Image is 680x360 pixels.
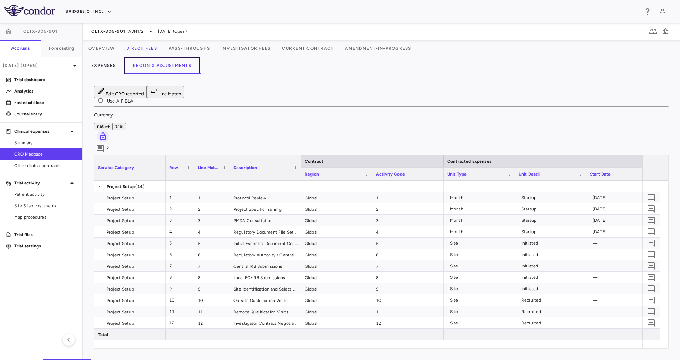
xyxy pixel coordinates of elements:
[49,45,74,52] h6: Forecasting
[521,272,583,283] div: Initiated
[107,272,134,283] span: Project Setup
[230,238,301,249] div: Initial Essential Document Collection
[301,317,372,328] div: Global
[450,203,511,215] div: Month
[169,249,172,260] div: 6
[593,317,654,329] div: —
[372,215,444,226] div: 3
[593,215,654,226] div: [DATE]
[301,306,372,317] div: Global
[645,226,657,238] button: Add comment
[107,306,134,318] span: Project Setup
[124,57,200,74] button: Recon & Adjustments
[519,172,540,177] span: Unit Detail
[107,192,134,204] span: Project Setup
[230,192,301,203] div: Protocol Review
[194,260,230,271] div: 7
[14,214,76,220] span: Map procedures
[107,261,134,272] span: Project Setup
[163,40,216,57] button: Pass-Throughs
[107,98,134,104] span: Use AIP BLA
[194,215,230,226] div: 3
[647,228,655,236] svg: Add comment
[147,86,184,98] button: Line Match
[98,165,134,170] span: Service Category
[645,271,657,283] button: Add comment
[94,112,669,118] p: Currency
[94,98,107,103] input: Use AIP BLA
[94,142,106,155] button: Add comment
[14,180,68,186] p: Trial activity
[645,237,657,249] button: Add comment
[593,238,654,249] div: —
[372,306,444,317] div: 11
[14,128,68,135] p: Clinical expenses
[301,238,372,249] div: Global
[593,283,654,294] div: —
[645,203,657,215] button: Add comment
[645,306,657,318] button: Add comment
[158,28,187,35] span: [DATE] (Open)
[194,203,230,214] div: 2
[230,260,301,271] div: Central IRB Submissions
[593,192,654,203] div: [DATE]
[107,318,134,329] span: Project Setup
[169,306,174,317] div: 11
[230,249,301,260] div: Regulatory Authority / Central EC Submissions
[372,283,444,294] div: 9
[521,317,583,329] div: Recruited
[450,192,511,203] div: Month
[305,159,323,164] span: Contract
[14,151,76,157] span: CRO Medpace
[23,28,57,34] span: CLTX-305-901
[14,243,76,249] p: Trial settings
[120,40,163,57] button: Direct Fees
[450,283,511,294] div: Site
[647,296,655,304] svg: Add comment
[450,272,511,283] div: Site
[521,306,583,317] div: Recruited
[107,226,134,238] span: Project Setup
[647,307,655,316] svg: Add comment
[647,216,655,225] svg: Add comment
[194,272,230,283] div: 8
[14,203,76,209] span: Site & lab cost matrix
[450,306,511,317] div: Site
[305,172,319,177] span: Region
[593,272,654,283] div: —
[169,226,172,238] div: 4
[198,165,220,170] span: Line Match
[135,181,145,192] span: (14)
[301,192,372,203] div: Global
[645,260,657,272] button: Add comment
[230,226,301,237] div: Regulatory Document File Setup
[14,77,76,83] p: Trial dashboard
[593,226,654,238] div: [DATE]
[301,226,372,237] div: Global
[94,123,113,130] button: native
[450,294,511,306] div: Site
[233,165,257,170] span: Description
[107,204,134,215] span: Project Setup
[169,283,172,294] div: 9
[372,260,444,271] div: 7
[301,249,372,260] div: Global
[372,249,444,260] div: 6
[230,215,301,226] div: PMDA Consultation
[645,214,657,226] button: Add comment
[647,319,655,327] svg: Add comment
[230,294,301,306] div: On-site Qualification Visits
[645,317,657,329] button: Add comment
[301,203,372,214] div: Global
[372,272,444,283] div: 8
[647,205,655,213] svg: Add comment
[83,57,124,74] button: Expenses
[450,238,511,249] div: Site
[83,40,120,57] button: Overview
[194,238,230,249] div: 5
[14,191,76,198] span: Patient activity
[194,283,230,294] div: 9
[169,238,172,249] div: 5
[106,146,109,151] span: 2
[128,28,144,35] span: ADH1/2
